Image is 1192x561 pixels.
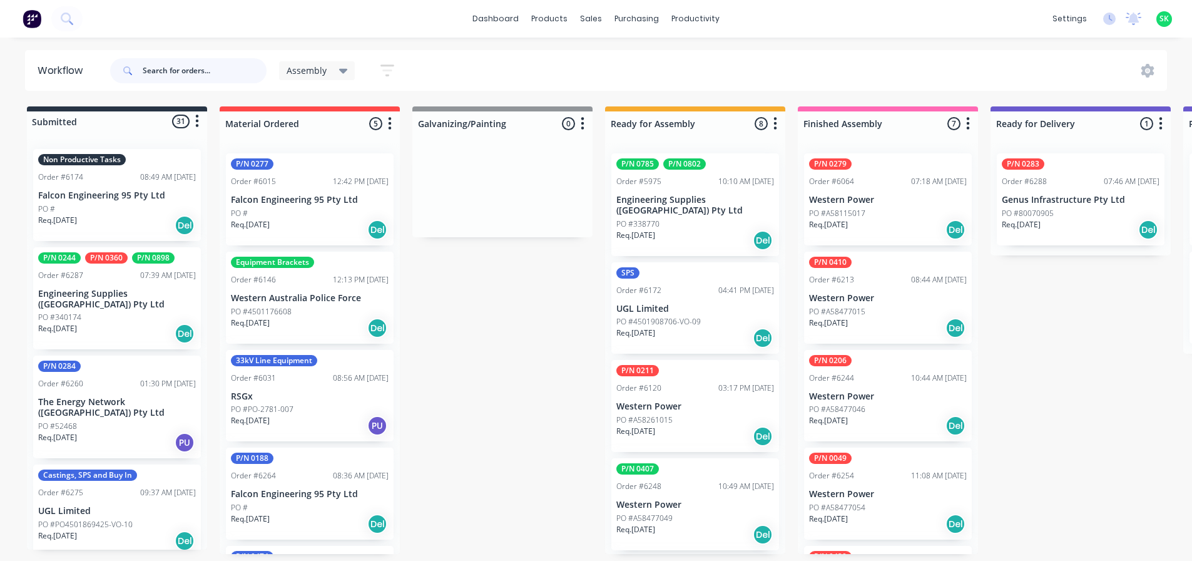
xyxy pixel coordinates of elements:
div: Del [945,514,965,534]
div: P/N 0410Order #621308:44 AM [DATE]Western PowerPO #A58477015Req.[DATE]Del [804,252,972,344]
div: PU [367,416,387,436]
div: Del [175,215,195,235]
div: 11:08 AM [DATE] [911,470,967,481]
div: P/N 0283Order #628807:46 AM [DATE]Genus Infrastructure Pty LtdPO #80070905Req.[DATE]Del [997,153,1164,245]
div: Del [367,220,387,240]
p: UGL Limited [616,304,774,314]
div: P/N 0283 [1002,158,1044,170]
div: 08:44 AM [DATE] [911,274,967,286]
p: Western Australia Police Force [231,293,389,304]
div: PU [175,433,195,453]
div: sales [574,9,608,28]
p: Req. [DATE] [809,317,848,329]
div: Workflow [38,63,89,78]
p: The Energy Network ([GEOGRAPHIC_DATA]) Pty Ltd [38,397,196,418]
div: Order #6244 [809,373,854,384]
div: P/N 0284Order #626001:30 PM [DATE]The Energy Network ([GEOGRAPHIC_DATA]) Pty LtdPO #52468Req.[DAT... [33,356,201,458]
p: PO #4501908706-VO-09 [616,316,701,327]
div: Order #6260 [38,378,83,389]
div: Order #6174 [38,172,83,183]
p: Genus Infrastructure Pty Ltd [1002,195,1159,205]
p: PO # [231,502,248,513]
p: Req. [DATE] [616,426,655,437]
div: P/N 0049Order #625411:08 AM [DATE]Western PowerPO #A58477054Req.[DATE]Del [804,448,972,540]
div: 07:39 AM [DATE] [140,270,196,281]
div: Del [367,514,387,534]
p: Falcon Engineering 95 Pty Ltd [38,190,196,201]
div: Del [945,318,965,338]
div: productivity [665,9,726,28]
p: PO #4501176608 [231,306,292,317]
img: Factory [23,9,41,28]
p: Western Power [809,293,967,304]
p: Req. [DATE] [809,219,848,230]
p: PO #80070905 [1002,208,1054,219]
div: Order #6254 [809,470,854,481]
div: 08:36 AM [DATE] [333,470,389,481]
p: Western Power [809,489,967,500]
p: Western Power [809,391,967,402]
div: P/N 0188 [231,453,273,464]
div: Equipment BracketsOrder #614612:13 PM [DATE]Western Australia Police ForcePO #4501176608Req.[DATE... [226,252,394,344]
div: 08:56 AM [DATE] [333,373,389,384]
p: PO # [231,208,248,219]
div: Order #6120 [616,383,661,394]
div: SPSOrder #617204:41 PM [DATE]UGL LimitedPO #4501908706-VO-09Req.[DATE]Del [611,262,779,354]
div: 33kV Line Equipment [231,355,317,366]
div: P/N 0211 [616,365,659,376]
span: Assembly [287,64,327,77]
div: Order #6031 [231,373,276,384]
div: Order #6288 [1002,176,1047,187]
div: 07:18 AM [DATE] [911,176,967,187]
div: Castings, SPS and Buy InOrder #627509:37 AM [DATE]UGL LimitedPO #PO4501869425-VO-10Req.[DATE]Del [33,465,201,557]
div: 08:49 AM [DATE] [140,172,196,183]
div: Del [945,220,965,240]
div: SPS [616,267,639,279]
div: settings [1046,9,1093,28]
div: P/N 0049 [809,453,852,464]
p: PO #A58477046 [809,404,865,415]
div: P/N 0188Order #626408:36 AM [DATE]Falcon Engineering 95 Pty LtdPO #Req.[DATE]Del [226,448,394,540]
div: Order #6213 [809,274,854,286]
p: Req. [DATE] [231,219,270,230]
div: P/N 0407 [616,463,659,475]
p: Falcon Engineering 95 Pty Ltd [231,195,389,205]
div: Order #6248 [616,481,661,492]
div: Order #6264 [231,470,276,481]
div: Del [753,328,773,348]
div: 04:41 PM [DATE] [718,285,774,296]
p: PO #A58477054 [809,502,865,513]
div: Order #6015 [231,176,276,187]
div: P/N 0279 [809,158,852,170]
p: RSGx [231,391,389,402]
div: purchasing [608,9,665,28]
div: 01:30 PM [DATE] [140,378,196,389]
div: Del [175,324,195,344]
p: Engineering Supplies ([GEOGRAPHIC_DATA]) Pty Ltd [38,289,196,310]
p: Req. [DATE] [616,230,655,241]
p: Falcon Engineering 95 Pty Ltd [231,489,389,500]
div: Order #6172 [616,285,661,296]
div: P/N 0410 [809,257,852,268]
div: P/N 0244P/N 0360P/N 0898Order #628707:39 AM [DATE]Engineering Supplies ([GEOGRAPHIC_DATA]) Pty Lt... [33,247,201,350]
p: PO #340174 [38,312,81,323]
p: PO #PO4501869425-VO-10 [38,519,133,530]
div: P/N 0277 [231,158,273,170]
div: 12:13 PM [DATE] [333,274,389,286]
p: PO #52468 [38,421,77,432]
div: Del [175,531,195,551]
div: Order #5975 [616,176,661,187]
div: Del [945,416,965,436]
div: P/N 0206Order #624410:44 AM [DATE]Western PowerPO #A58477046Req.[DATE]Del [804,350,972,442]
p: PO #PO-2781-007 [231,404,293,415]
p: PO # [38,203,55,215]
div: Del [367,318,387,338]
div: P/N 0206 [809,355,852,366]
div: P/N 0785 [616,158,659,170]
span: SK [1159,13,1169,24]
div: P/N 0360 [85,252,128,264]
p: UGL Limited [38,506,196,517]
div: Order #6064 [809,176,854,187]
div: P/N 0785P/N 0802Order #597510:10 AM [DATE]Engineering Supplies ([GEOGRAPHIC_DATA]) Pty LtdPO #338... [611,153,779,256]
p: Req. [DATE] [38,530,77,542]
